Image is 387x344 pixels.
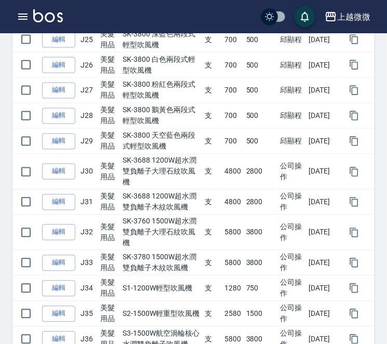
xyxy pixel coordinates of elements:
a: 編輯 [42,108,75,124]
td: 2800 [244,154,278,190]
td: 1500 [244,301,278,327]
td: 邱顯程 [278,129,306,154]
td: 3800 [244,215,278,250]
td: J25 [78,27,98,52]
td: 支 [202,78,222,103]
td: 支 [202,103,222,129]
td: 500 [244,78,278,103]
td: 美髮用品 [98,276,121,301]
td: 美髮用品 [98,103,121,129]
a: 編輯 [42,224,75,241]
td: SK-3800 天空藍色兩段式輕型吹風機 [120,129,202,154]
td: 700 [222,78,244,103]
td: 700 [222,129,244,154]
td: 公司操作 [278,276,306,301]
td: 支 [202,52,222,78]
td: 750 [244,276,278,301]
td: SK-3760 1500W超水潤雙負離子大理石紋吹風機 [120,215,202,250]
td: 公司操作 [278,154,306,190]
a: 編輯 [42,57,75,73]
td: 500 [244,103,278,129]
a: 編輯 [42,164,75,180]
td: SK-3688 1200W超水潤雙負離子大理石紋吹風機 [120,154,202,190]
td: SK-3780 1500W超水潤雙負離子木紋吹風機 [120,250,202,276]
td: 700 [222,52,244,78]
td: [DATE] [306,27,340,52]
td: 美髮用品 [98,215,121,250]
td: S1-1200W輕型吹風機 [120,276,202,301]
td: J30 [78,154,98,190]
a: 編輯 [42,134,75,150]
td: 4800 [222,190,244,215]
td: J33 [78,250,98,276]
td: 2800 [244,190,278,215]
td: 支 [202,301,222,327]
img: Logo [33,9,63,22]
td: [DATE] [306,215,340,250]
td: J28 [78,103,98,129]
td: J29 [78,129,98,154]
td: 邱顯程 [278,52,306,78]
td: 支 [202,215,222,250]
td: 700 [222,27,244,52]
td: 5800 [222,250,244,276]
td: 支 [202,250,222,276]
td: 美髮用品 [98,129,121,154]
td: 支 [202,190,222,215]
td: J31 [78,190,98,215]
td: 500 [244,27,278,52]
a: 編輯 [42,306,75,322]
td: 美髮用品 [98,52,121,78]
a: 編輯 [42,32,75,48]
button: save [295,6,315,27]
td: 700 [222,103,244,129]
td: [DATE] [306,301,340,327]
td: 邱顯程 [278,27,306,52]
td: [DATE] [306,250,340,276]
td: 公司操作 [278,250,306,276]
td: J26 [78,52,98,78]
td: J27 [78,78,98,103]
td: [DATE] [306,154,340,190]
td: J35 [78,301,98,327]
td: SK-3800 白色兩段式輕型吹風機 [120,52,202,78]
td: 500 [244,129,278,154]
td: 公司操作 [278,301,306,327]
td: 4800 [222,154,244,190]
td: SK-3800 鵝黃色兩段式輕型吹風機 [120,103,202,129]
td: SK-3800 深藍色兩段式輕型吹風機 [120,27,202,52]
td: 支 [202,154,222,190]
td: 3800 [244,250,278,276]
a: 編輯 [42,83,75,99]
td: 邱顯程 [278,103,306,129]
td: 美髮用品 [98,250,121,276]
td: 美髮用品 [98,301,121,327]
td: 支 [202,129,222,154]
td: 美髮用品 [98,27,121,52]
td: [DATE] [306,276,340,301]
td: 公司操作 [278,190,306,215]
td: 支 [202,27,222,52]
td: 1280 [222,276,244,301]
a: 編輯 [42,255,75,271]
a: 編輯 [42,281,75,297]
td: J34 [78,276,98,301]
td: 支 [202,276,222,301]
td: S2-1500W輕重型吹風機 [120,301,202,327]
div: 上越微微 [337,10,370,23]
button: 上越微微 [321,6,375,28]
td: 5800 [222,215,244,250]
td: 公司操作 [278,215,306,250]
td: 美髮用品 [98,154,121,190]
td: J32 [78,215,98,250]
td: [DATE] [306,190,340,215]
td: 2580 [222,301,244,327]
td: SK-3688 1200W超水潤雙負離子木紋吹風機 [120,190,202,215]
td: [DATE] [306,52,340,78]
td: 美髮用品 [98,78,121,103]
a: 編輯 [42,194,75,210]
td: 邱顯程 [278,78,306,103]
td: 500 [244,52,278,78]
td: 美髮用品 [98,190,121,215]
td: [DATE] [306,129,340,154]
